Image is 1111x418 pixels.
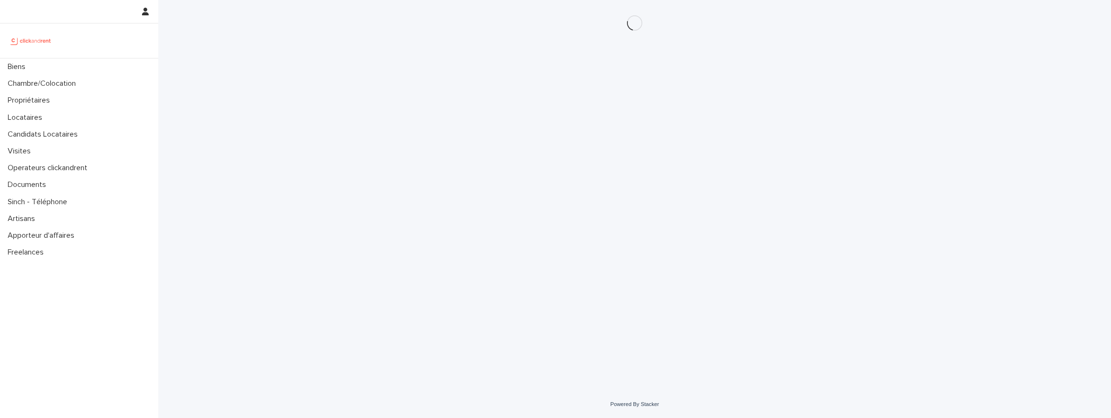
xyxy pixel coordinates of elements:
p: Sinch - Téléphone [4,197,75,207]
p: Freelances [4,248,51,257]
p: Artisans [4,214,43,223]
p: Biens [4,62,33,71]
p: Candidats Locataires [4,130,85,139]
p: Propriétaires [4,96,58,105]
p: Locataires [4,113,50,122]
p: Operateurs clickandrent [4,163,95,173]
img: UCB0brd3T0yccxBKYDjQ [8,31,54,50]
p: Documents [4,180,54,189]
p: Apporteur d'affaires [4,231,82,240]
a: Powered By Stacker [610,401,659,407]
p: Chambre/Colocation [4,79,83,88]
p: Visites [4,147,38,156]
